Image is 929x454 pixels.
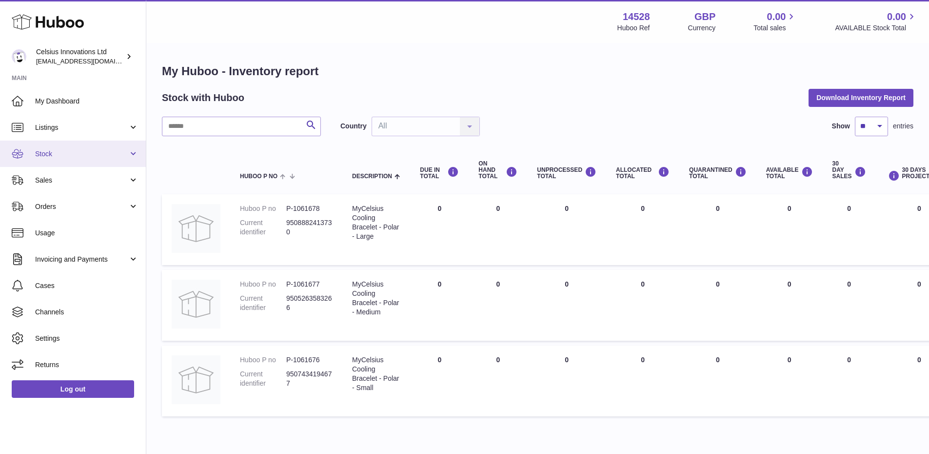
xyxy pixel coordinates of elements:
[478,161,517,180] div: ON HAND Total
[162,63,913,79] h1: My Huboo - Inventory report
[240,218,286,237] dt: Current identifier
[823,346,876,416] td: 0
[172,355,220,404] img: product image
[286,280,333,289] dd: P-1061677
[420,166,459,180] div: DUE IN TOTAL
[35,123,128,132] span: Listings
[286,204,333,213] dd: P-1061678
[352,173,392,180] span: Description
[35,281,138,290] span: Cases
[352,204,400,241] div: MyCelsius Cooling Bracelet - Polar - Large
[340,122,367,131] label: Country
[606,194,679,265] td: 0
[352,280,400,317] div: MyCelsius Cooling Bracelet - Polar - Medium
[162,91,244,104] h2: Stock with Huboo
[753,23,797,33] span: Total sales
[716,205,720,212] span: 0
[809,89,913,106] button: Download Inventory Report
[689,166,747,180] div: QUARANTINED Total
[823,270,876,341] td: 0
[172,204,220,253] img: product image
[606,346,679,416] td: 0
[469,194,527,265] td: 0
[887,10,906,23] span: 0.00
[469,270,527,341] td: 0
[286,370,333,388] dd: 9507434194677
[823,194,876,265] td: 0
[286,218,333,237] dd: 9508882413730
[35,308,138,317] span: Channels
[766,166,813,180] div: AVAILABLE Total
[286,294,333,312] dd: 9505263583266
[893,122,913,131] span: entries
[694,10,715,23] strong: GBP
[410,270,469,341] td: 0
[832,122,850,131] label: Show
[537,166,596,180] div: UNPROCESSED Total
[12,49,26,64] img: aonghus@mycelsius.co.uk
[469,346,527,416] td: 0
[35,228,138,238] span: Usage
[36,47,124,66] div: Celsius Innovations Ltd
[606,270,679,341] td: 0
[352,355,400,392] div: MyCelsius Cooling Bracelet - Polar - Small
[240,280,286,289] dt: Huboo P no
[35,97,138,106] span: My Dashboard
[716,356,720,364] span: 0
[240,370,286,388] dt: Current identifier
[35,255,128,264] span: Invoicing and Payments
[767,10,786,23] span: 0.00
[172,280,220,329] img: product image
[240,294,286,312] dt: Current identifier
[286,355,333,365] dd: P-1061676
[240,204,286,213] dt: Huboo P no
[617,23,650,33] div: Huboo Ref
[36,57,143,65] span: [EMAIL_ADDRESS][DOMAIN_NAME]
[688,23,716,33] div: Currency
[527,194,606,265] td: 0
[35,334,138,343] span: Settings
[756,270,823,341] td: 0
[240,355,286,365] dt: Huboo P no
[410,194,469,265] td: 0
[35,360,138,370] span: Returns
[616,166,670,180] div: ALLOCATED Total
[240,173,277,180] span: Huboo P no
[716,280,720,288] span: 0
[756,194,823,265] td: 0
[835,10,917,33] a: 0.00 AVAILABLE Stock Total
[35,149,128,159] span: Stock
[12,380,134,398] a: Log out
[832,161,866,180] div: 30 DAY SALES
[756,346,823,416] td: 0
[527,346,606,416] td: 0
[527,270,606,341] td: 0
[623,10,650,23] strong: 14528
[35,176,128,185] span: Sales
[410,346,469,416] td: 0
[35,202,128,211] span: Orders
[753,10,797,33] a: 0.00 Total sales
[835,23,917,33] span: AVAILABLE Stock Total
